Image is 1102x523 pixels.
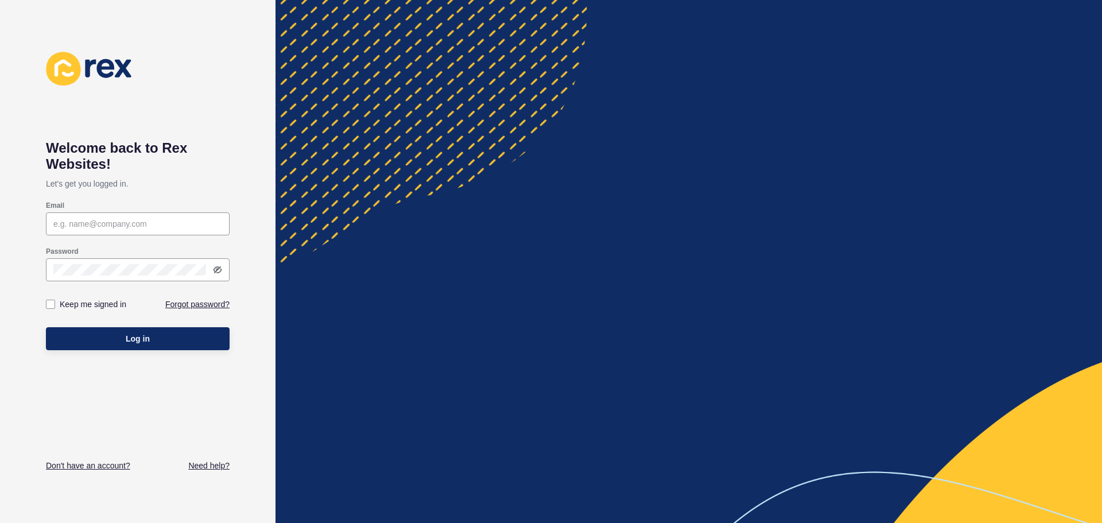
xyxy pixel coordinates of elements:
label: Email [46,201,64,210]
input: e.g. name@company.com [53,218,222,230]
label: Password [46,247,79,256]
h1: Welcome back to Rex Websites! [46,140,230,172]
a: Forgot password? [165,299,230,310]
span: Log in [126,333,150,344]
label: Keep me signed in [60,299,126,310]
a: Need help? [188,460,230,471]
a: Don't have an account? [46,460,130,471]
button: Log in [46,327,230,350]
p: Let's get you logged in. [46,172,230,195]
